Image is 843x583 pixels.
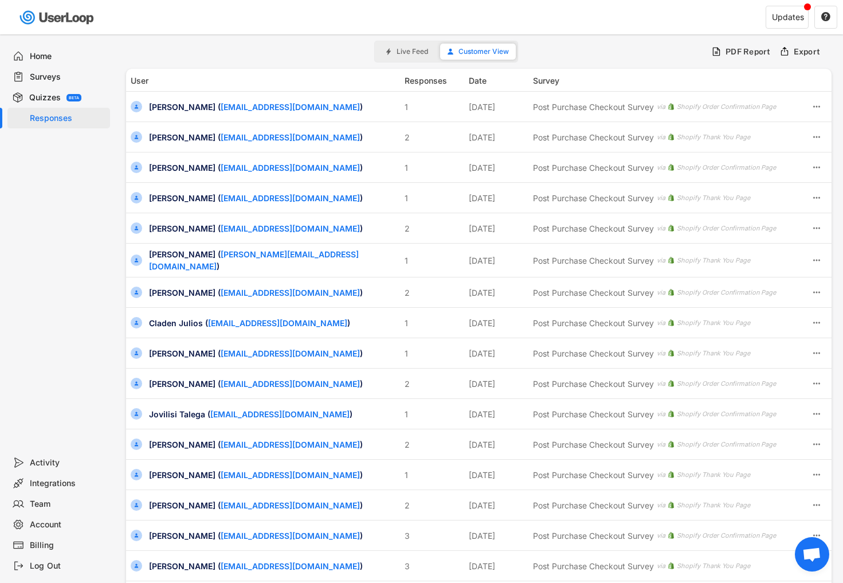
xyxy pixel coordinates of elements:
div: [DATE] [469,287,526,299]
img: userloop-logo-01.svg [17,6,98,29]
div: Post Purchase Checkout Survey [533,560,654,572]
div: [DATE] [469,347,526,359]
div: 2 [405,222,462,234]
div: [DATE] [469,255,526,267]
div: via [657,163,665,173]
div: Updates [772,13,804,21]
div: Shopify Order Confirmation Page [677,379,776,389]
div: via [657,531,665,541]
div: via [657,132,665,142]
a: [EMAIL_ADDRESS][DOMAIN_NAME] [221,288,360,298]
div: Shopify Thank You Page [677,256,750,265]
div: [PERSON_NAME] ( ) [149,287,398,299]
a: [PERSON_NAME][EMAIL_ADDRESS][DOMAIN_NAME] [149,249,359,271]
div: [PERSON_NAME] ( ) [149,560,398,572]
div: Quizzes [29,92,61,103]
a: [EMAIL_ADDRESS][DOMAIN_NAME] [221,531,360,541]
img: 1156660_ecommerce_logo_shopify_icon%20%281%29.png [668,410,675,417]
div: Post Purchase Checkout Survey [533,469,654,481]
div: via [657,288,665,298]
div: 1 [405,192,462,204]
div: Shopify Thank You Page [677,318,750,328]
div: Activity [30,457,105,468]
div: 3 [405,560,462,572]
div: 2 [405,287,462,299]
span: Customer View [458,48,509,55]
button: Customer View [440,44,516,60]
div: via [657,561,665,571]
div: Jovilisi Talega ( ) [149,408,398,420]
div: Shopify Order Confirmation Page [677,409,776,419]
div: [DATE] [469,192,526,204]
div: 1 [405,101,462,113]
div: Shopify Thank You Page [677,132,750,142]
div: 2 [405,499,462,511]
div: Shopify Order Confirmation Page [677,224,776,233]
div: Post Purchase Checkout Survey [533,255,654,267]
div: Post Purchase Checkout Survey [533,101,654,113]
div: Shopify Thank You Page [677,561,750,571]
div: 1 [405,162,462,174]
div: Shopify Thank You Page [677,470,750,480]
div: [DATE] [469,162,526,174]
div: [DATE] [469,560,526,572]
div: PDF Report [726,46,771,57]
div: Account [30,519,105,530]
div: 1 [405,347,462,359]
div: Shopify Order Confirmation Page [677,102,776,112]
img: 1156660_ecommerce_logo_shopify_icon%20%281%29.png [668,103,675,110]
a: [EMAIL_ADDRESS][DOMAIN_NAME] [221,470,360,480]
div: [PERSON_NAME] ( ) [149,439,398,451]
div: Surveys [30,72,105,83]
div: via [657,193,665,203]
img: 1156660_ecommerce_logo_shopify_icon%20%281%29.png [668,257,675,264]
div: [PERSON_NAME] ( ) [149,222,398,234]
div: Integrations [30,478,105,489]
div: [PERSON_NAME] ( ) [149,101,398,113]
div: 1 [405,255,462,267]
div: Export [794,46,821,57]
div: [PERSON_NAME] ( ) [149,248,398,272]
div: Shopify Order Confirmation Page [677,440,776,449]
div: via [657,500,665,510]
div: Home [30,51,105,62]
div: via [657,409,665,419]
div: [DATE] [469,408,526,420]
div: [DATE] [469,499,526,511]
div: User [131,75,398,87]
div: via [657,224,665,233]
a: [EMAIL_ADDRESS][DOMAIN_NAME] [221,224,360,233]
div: Team [30,499,105,510]
img: 1156660_ecommerce_logo_shopify_icon%20%281%29.png [668,380,675,387]
img: 1156660_ecommerce_logo_shopify_icon%20%281%29.png [668,532,675,539]
div: Post Purchase Checkout Survey [533,222,654,234]
div: Post Purchase Checkout Survey [533,378,654,390]
button:  [821,12,831,22]
div: 2 [405,131,462,143]
div: Date [469,75,526,87]
div: Post Purchase Checkout Survey [533,131,654,143]
img: 1156660_ecommerce_logo_shopify_icon%20%281%29.png [668,471,675,478]
img: 1156660_ecommerce_logo_shopify_icon%20%281%29.png [668,194,675,201]
a: [EMAIL_ADDRESS][DOMAIN_NAME] [208,318,347,328]
div: 2 [405,378,462,390]
div: Shopify Thank You Page [677,193,750,203]
div: Post Purchase Checkout Survey [533,317,654,329]
div: [DATE] [469,530,526,542]
div: [PERSON_NAME] ( ) [149,499,398,511]
div: 1 [405,469,462,481]
a: [EMAIL_ADDRESS][DOMAIN_NAME] [221,379,360,389]
div: 2 [405,439,462,451]
div: [PERSON_NAME] ( ) [149,347,398,359]
div: Post Purchase Checkout Survey [533,192,654,204]
a: [EMAIL_ADDRESS][DOMAIN_NAME] [221,500,360,510]
img: 1156660_ecommerce_logo_shopify_icon%20%281%29.png [668,225,675,232]
div: Shopify Order Confirmation Page [677,163,776,173]
div: [DATE] [469,317,526,329]
text:  [821,11,830,22]
div: [DATE] [469,378,526,390]
div: via [657,256,665,265]
div: [PERSON_NAME] ( ) [149,378,398,390]
a: [EMAIL_ADDRESS][DOMAIN_NAME] [221,102,360,112]
button: Live Feed [378,44,435,60]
